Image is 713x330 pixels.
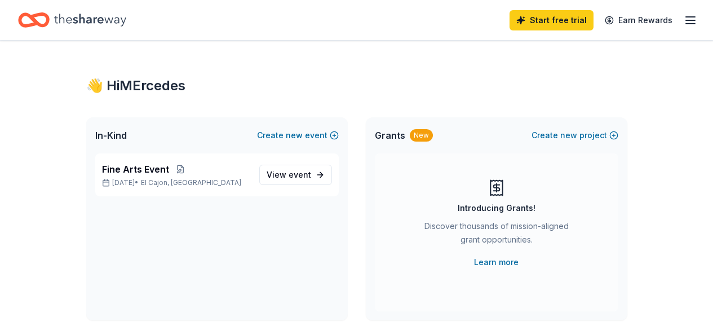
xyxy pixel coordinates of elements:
[141,178,241,187] span: El Cajon, [GEOGRAPHIC_DATA]
[289,170,311,179] span: event
[18,7,126,33] a: Home
[560,129,577,142] span: new
[420,219,573,251] div: Discover thousands of mission-aligned grant opportunities.
[286,129,303,142] span: new
[532,129,618,142] button: Createnewproject
[410,129,433,142] div: New
[458,201,535,215] div: Introducing Grants!
[510,10,594,30] a: Start free trial
[86,77,627,95] div: 👋 Hi MErcedes
[598,10,679,30] a: Earn Rewards
[267,168,311,182] span: View
[102,178,250,187] p: [DATE] •
[95,129,127,142] span: In-Kind
[375,129,405,142] span: Grants
[102,162,169,176] span: Fine Arts Event
[259,165,332,185] a: View event
[474,256,519,269] a: Learn more
[257,129,339,142] button: Createnewevent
